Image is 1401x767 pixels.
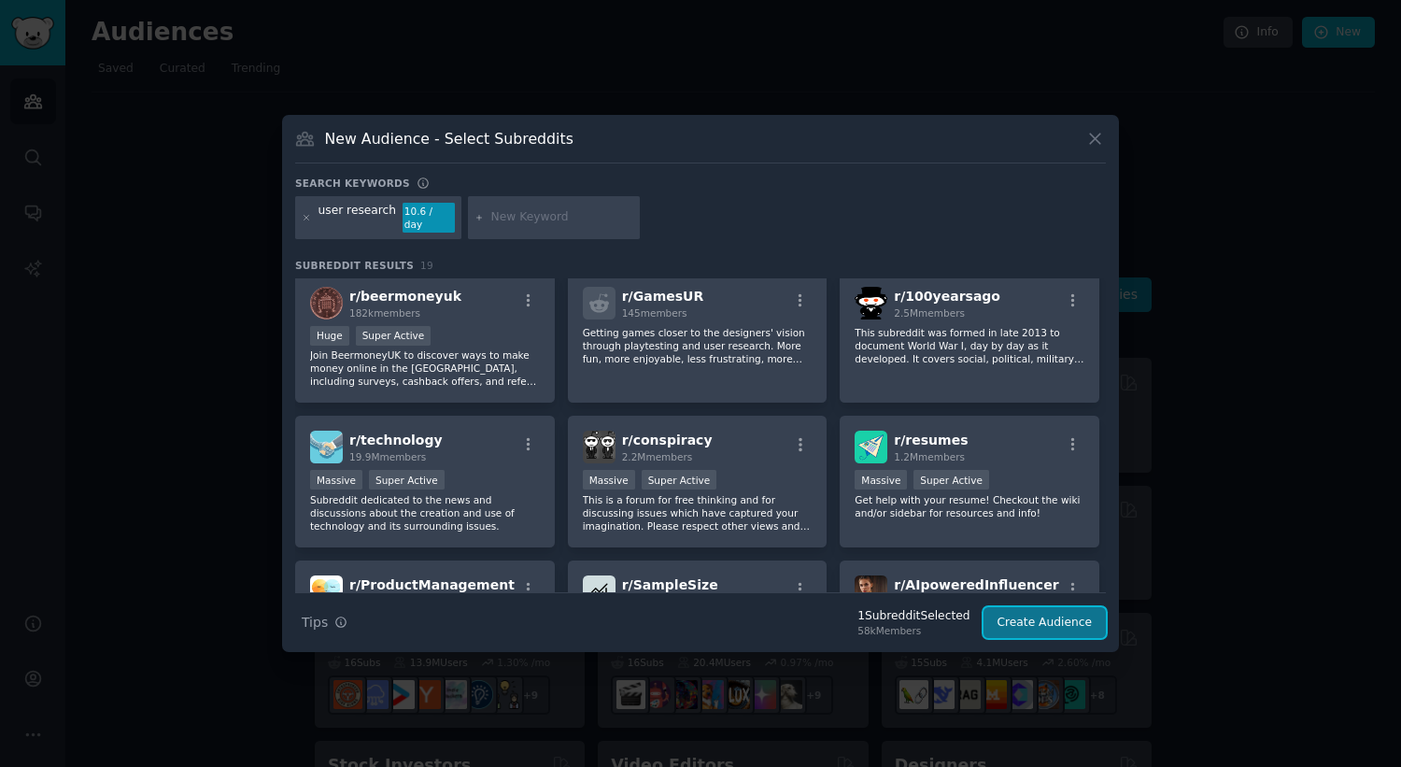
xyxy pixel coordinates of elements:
[583,493,813,533] p: This is a forum for free thinking and for discussing issues which have captured your imagination....
[894,577,1058,592] span: r/ AIpoweredInfluencer
[310,470,362,490] div: Massive
[491,209,633,226] input: New Keyword
[295,606,354,639] button: Tips
[349,307,420,319] span: 182k members
[420,260,433,271] span: 19
[583,431,616,463] img: conspiracy
[295,259,414,272] span: Subreddit Results
[310,493,540,533] p: Subreddit dedicated to the news and discussions about the creation and use of technology and its ...
[622,433,713,447] span: r/ conspiracy
[310,287,343,320] img: beermoneyuk
[622,451,693,462] span: 2.2M members
[857,624,969,637] div: 58k Members
[622,307,687,319] span: 145 members
[310,431,343,463] img: technology
[310,326,349,346] div: Huge
[310,348,540,388] p: Join BeermoneyUK to discover ways to make money online in the [GEOGRAPHIC_DATA], including survey...
[349,451,426,462] span: 19.9M members
[857,608,969,625] div: 1 Subreddit Selected
[855,326,1084,365] p: This subreddit was formed in late 2013 to document World War I, day by day as it developed. It co...
[894,289,1000,304] span: r/ 100yearsago
[894,433,968,447] span: r/ resumes
[855,287,887,320] img: 100yearsago
[913,470,989,490] div: Super Active
[356,326,432,346] div: Super Active
[855,493,1084,519] p: Get help with your resume! Checkout the wiki and/or sidebar for resources and info!
[318,203,397,233] div: user research
[295,177,410,190] h3: Search keywords
[310,575,343,608] img: ProductManagement
[325,129,573,149] h3: New Audience - Select Subreddits
[894,307,965,319] span: 2.5M members
[403,203,455,233] div: 10.6 / day
[583,575,616,608] img: SampleSize
[855,431,887,463] img: resumes
[583,326,813,365] p: Getting games closer to the designers' vision through playtesting and user research. More fun, mo...
[349,289,461,304] span: r/ beermoneyuk
[622,577,718,592] span: r/ SampleSize
[855,575,887,608] img: AIpoweredInfluencer
[349,577,515,592] span: r/ ProductManagement
[369,470,445,490] div: Super Active
[642,470,717,490] div: Super Active
[302,613,328,632] span: Tips
[622,289,704,304] span: r/ GamesUR
[349,433,443,447] span: r/ technology
[984,607,1107,639] button: Create Audience
[583,470,635,490] div: Massive
[855,470,907,490] div: Massive
[894,451,965,462] span: 1.2M members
